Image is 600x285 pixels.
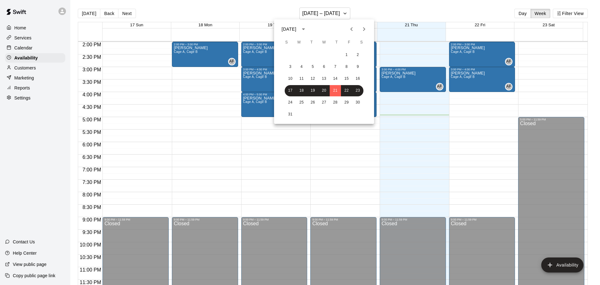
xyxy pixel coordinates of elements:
button: 14 [330,73,341,84]
span: Thursday [331,36,342,49]
button: 26 [307,97,318,108]
button: 28 [330,97,341,108]
button: 17 [285,85,296,96]
button: 12 [307,73,318,84]
button: calendar view is open, switch to year view [298,24,309,34]
button: 5 [307,61,318,73]
span: Monday [293,36,305,49]
button: 30 [352,97,363,108]
button: 4 [296,61,307,73]
button: 27 [318,97,330,108]
button: 10 [285,73,296,84]
button: 29 [341,97,352,108]
button: Next month [358,23,370,35]
button: 16 [352,73,363,84]
button: 19 [307,85,318,96]
button: 31 [285,109,296,120]
span: Saturday [356,36,367,49]
button: 18 [296,85,307,96]
button: 2 [352,49,363,61]
button: 24 [285,97,296,108]
button: Previous month [345,23,358,35]
div: [DATE] [282,26,296,33]
button: 20 [318,85,330,96]
button: 13 [318,73,330,84]
button: 8 [341,61,352,73]
button: 15 [341,73,352,84]
span: Tuesday [306,36,317,49]
span: Wednesday [318,36,330,49]
span: Sunday [281,36,292,49]
button: 21 [330,85,341,96]
button: 11 [296,73,307,84]
span: Friday [343,36,355,49]
button: 1 [341,49,352,61]
button: 9 [352,61,363,73]
button: 25 [296,97,307,108]
button: 23 [352,85,363,96]
button: 6 [318,61,330,73]
button: 3 [285,61,296,73]
button: 22 [341,85,352,96]
button: 7 [330,61,341,73]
